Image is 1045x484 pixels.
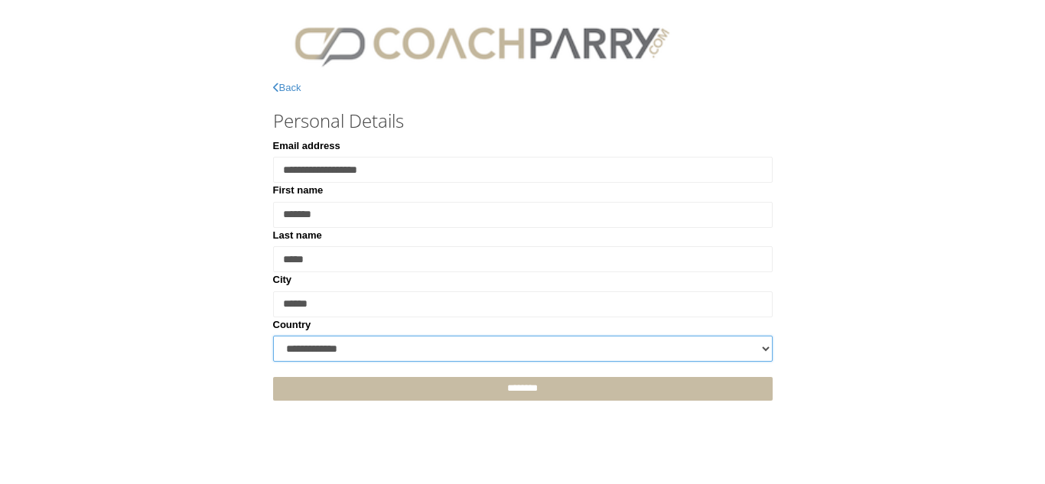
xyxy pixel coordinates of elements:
img: CPlogo.png [273,15,691,73]
label: Country [273,317,311,333]
label: Last name [273,228,322,243]
h3: Personal Details [273,111,773,131]
label: Email address [273,138,340,154]
label: First name [273,183,324,198]
a: Back [273,82,301,93]
label: City [273,272,292,287]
